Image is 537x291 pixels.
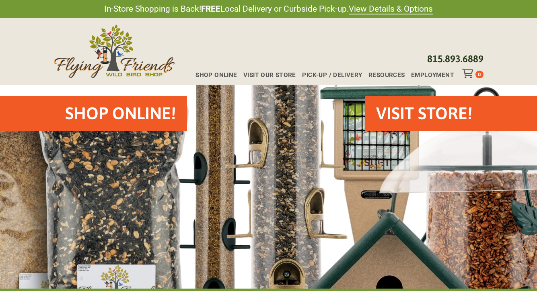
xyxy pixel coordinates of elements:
a: Shop Online [189,72,237,78]
span: Employment [411,72,454,78]
span: Resources [368,72,405,78]
span: 0 [478,71,481,77]
a: Visit Our Store [237,72,296,78]
a: Pick-up / Delivery [296,72,362,78]
span: Visit Our Store [243,72,296,78]
a: View Details & Options [349,4,433,14]
h2: Shop Online! [65,102,176,125]
span: Shop Online [195,72,237,78]
a: Employment [405,72,454,78]
h2: VISIT STORE! [376,102,472,125]
a: 815.893.6889 [427,53,484,64]
img: Flying Friends Wild Bird Shop Logo [54,24,175,78]
a: Resources [362,72,405,78]
span: In-Store Shopping is Back! Local Delivery or Curbside Pick-up. [104,3,433,15]
div: Toggle Off Canvas Content [462,69,475,78]
span: Pick-up / Delivery [302,72,362,78]
strong: FREE [201,4,220,14]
